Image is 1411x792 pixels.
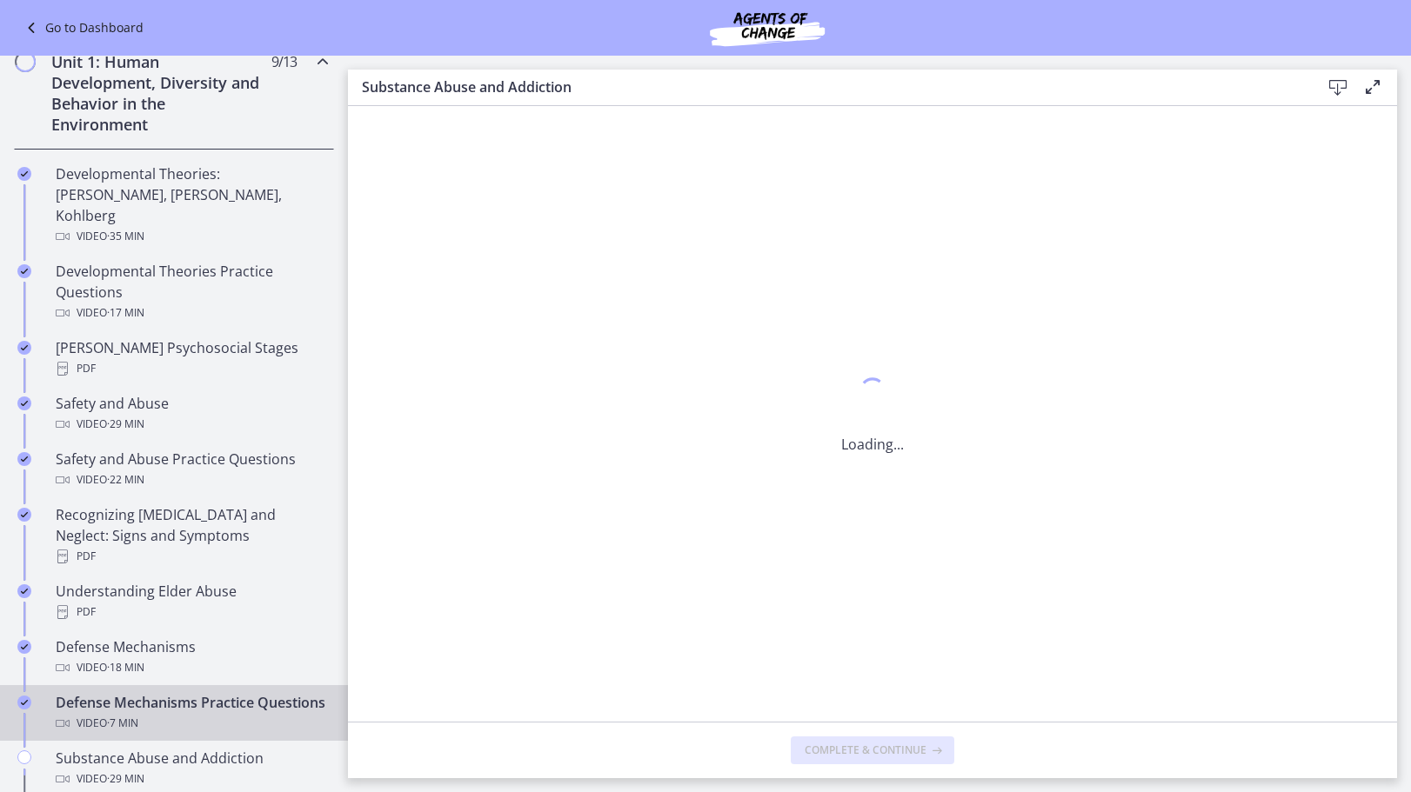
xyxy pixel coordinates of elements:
div: PDF [56,546,327,567]
div: Safety and Abuse [56,393,327,435]
div: Video [56,713,327,734]
span: 9 / 13 [271,51,297,72]
div: PDF [56,358,327,379]
div: Video [56,414,327,435]
h2: Unit 1: Human Development, Diversity and Behavior in the Environment [51,51,264,135]
button: Complete & continue [791,736,954,764]
i: Completed [17,695,31,709]
div: Video [56,226,327,247]
div: Video [56,469,327,490]
i: Completed [17,452,31,466]
div: Safety and Abuse Practice Questions [56,449,327,490]
div: PDF [56,602,327,622]
div: Video [56,769,327,789]
div: 1 [841,373,904,413]
i: Completed [17,396,31,410]
span: · 18 min [107,657,144,678]
span: · 7 min [107,713,138,734]
i: Completed [17,264,31,278]
i: Completed [17,167,31,181]
div: Video [56,657,327,678]
i: Completed [17,640,31,654]
i: Completed [17,584,31,598]
div: Recognizing [MEDICAL_DATA] and Neglect: Signs and Symptoms [56,504,327,567]
span: · 22 min [107,469,144,490]
p: Loading... [841,434,904,455]
div: Video [56,303,327,323]
div: Understanding Elder Abuse [56,581,327,622]
i: Completed [17,508,31,522]
div: Substance Abuse and Addiction [56,748,327,789]
i: Completed [17,341,31,355]
a: Go to Dashboard [21,17,144,38]
span: Complete & continue [805,743,926,757]
span: · 29 min [107,414,144,435]
img: Agents of Change [663,7,872,49]
div: [PERSON_NAME] Psychosocial Stages [56,337,327,379]
h3: Substance Abuse and Addiction [362,77,1293,97]
div: Developmental Theories Practice Questions [56,261,327,323]
span: · 35 min [107,226,144,247]
div: Defense Mechanisms Practice Questions [56,692,327,734]
span: · 29 min [107,769,144,789]
span: · 17 min [107,303,144,323]
div: Defense Mechanisms [56,636,327,678]
div: Developmental Theories: [PERSON_NAME], [PERSON_NAME], Kohlberg [56,163,327,247]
